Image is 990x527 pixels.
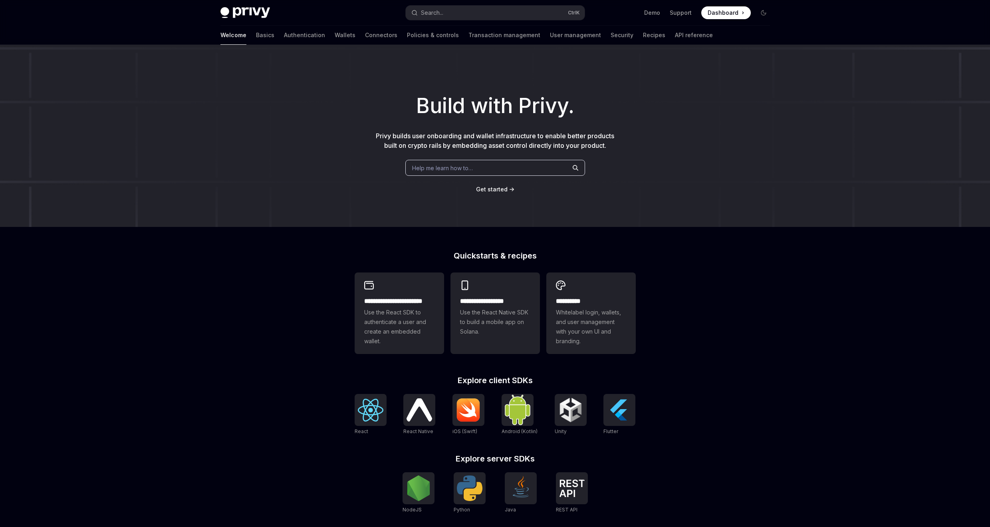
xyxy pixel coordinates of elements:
[505,472,537,514] a: JavaJava
[708,9,738,17] span: Dashboard
[550,26,601,45] a: User management
[407,398,432,421] img: React Native
[546,272,636,354] a: **** *****Whitelabel login, wallets, and user management with your own UI and branding.
[220,26,246,45] a: Welcome
[568,10,580,16] span: Ctrl K
[559,479,585,497] img: REST API
[508,475,534,501] img: Java
[406,6,585,20] button: Open search
[643,26,665,45] a: Recipes
[403,428,433,434] span: React Native
[355,376,636,384] h2: Explore client SDKs
[355,428,368,434] span: React
[256,26,274,45] a: Basics
[611,26,633,45] a: Security
[376,132,614,149] span: Privy builds user onboarding and wallet infrastructure to enable better products built on crypto ...
[558,397,583,423] img: Unity
[675,26,713,45] a: API reference
[607,397,632,423] img: Flutter
[284,26,325,45] a: Authentication
[407,26,459,45] a: Policies & controls
[364,308,434,346] span: Use the React SDK to authenticate a user and create an embedded wallet.
[335,26,355,45] a: Wallets
[220,7,270,18] img: dark logo
[403,472,434,514] a: NodeJSNodeJS
[468,26,540,45] a: Transaction management
[421,8,443,18] div: Search...
[757,6,770,19] button: Toggle dark mode
[555,394,587,436] a: UnityUnity
[406,475,431,501] img: NodeJS
[450,272,540,354] a: **** **** **** ***Use the React Native SDK to build a mobile app on Solana.
[555,428,567,434] span: Unity
[502,428,538,434] span: Android (Kotlin)
[476,186,508,193] span: Get started
[452,428,477,434] span: iOS (Swift)
[556,308,626,346] span: Whitelabel login, wallets, and user management with your own UI and branding.
[457,475,482,501] img: Python
[603,394,635,436] a: FlutterFlutter
[403,507,422,513] span: NodeJS
[556,472,588,514] a: REST APIREST API
[452,394,484,436] a: iOS (Swift)iOS (Swift)
[505,395,530,425] img: Android (Kotlin)
[460,308,530,336] span: Use the React Native SDK to build a mobile app on Solana.
[670,9,692,17] a: Support
[476,185,508,193] a: Get started
[502,394,538,436] a: Android (Kotlin)Android (Kotlin)
[355,455,636,463] h2: Explore server SDKs
[403,394,435,436] a: React NativeReact Native
[365,26,397,45] a: Connectors
[13,90,977,121] h1: Build with Privy.
[603,428,618,434] span: Flutter
[701,6,751,19] a: Dashboard
[456,398,481,422] img: iOS (Swift)
[505,507,516,513] span: Java
[454,507,470,513] span: Python
[358,399,383,422] img: React
[556,507,577,513] span: REST API
[412,164,473,172] span: Help me learn how to…
[644,9,660,17] a: Demo
[454,472,486,514] a: PythonPython
[355,394,387,436] a: ReactReact
[355,252,636,260] h2: Quickstarts & recipes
